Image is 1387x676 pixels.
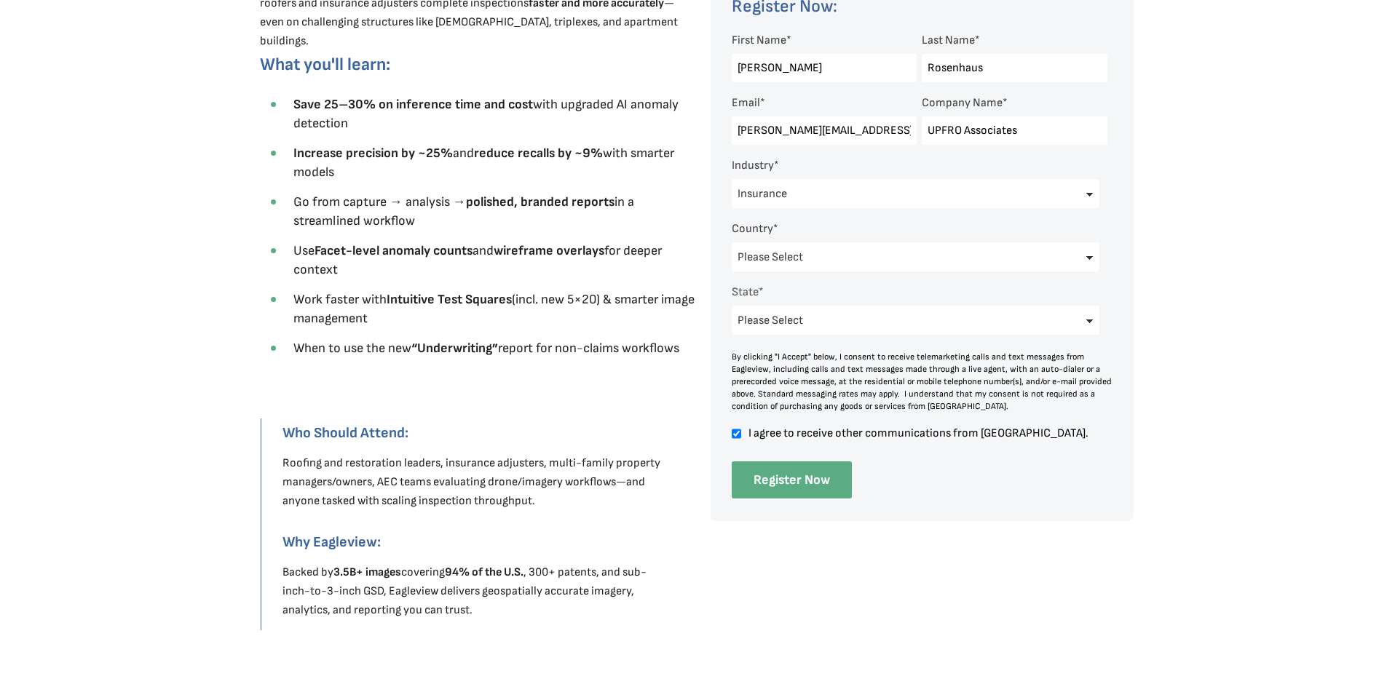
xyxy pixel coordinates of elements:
[732,222,773,236] span: Country
[293,194,634,228] span: Go from capture → analysis → in a streamlined workflow
[260,54,390,75] span: What you'll learn:
[732,285,759,299] span: State
[333,565,401,579] strong: 3.5B+ images
[315,243,473,258] strong: Facet-level anomaly counts
[293,146,674,180] span: and with smarter models
[411,341,498,356] strong: “Underwriting”
[732,351,1113,413] div: By clicking "I Accept" below, I consent to receive telemarketing calls and text messages from Eag...
[293,292,695,326] span: Work faster with (incl. new 5×20) & smarter image management
[293,97,533,112] strong: Save 25–30% on inference time and cost
[293,341,679,356] span: When to use the new report for non-claims workflows
[922,96,1003,110] span: Company Name
[732,461,852,498] input: Register Now
[293,97,679,131] span: with upgraded AI anomaly detection
[293,146,453,161] strong: Increase precision by ~25%
[732,427,741,440] input: I agree to receive other communications from [GEOGRAPHIC_DATA].
[732,159,774,172] span: Industry
[293,243,662,277] span: Use and for deeper context
[445,565,523,579] strong: 94% of the U.S.
[494,243,604,258] strong: wireframe overlays
[474,146,603,161] strong: reduce recalls by ~9%
[746,427,1107,440] span: I agree to receive other communications from [GEOGRAPHIC_DATA].
[387,292,512,307] strong: Intuitive Test Squares
[282,424,408,442] strong: Who Should Attend:
[282,456,660,508] span: Roofing and restoration leaders, insurance adjusters, multi-family property managers/owners, AEC ...
[732,96,760,110] span: Email
[466,194,615,210] strong: polished, branded reports
[732,33,786,47] span: First Name
[282,533,381,551] strong: Why Eagleview:
[282,565,647,617] span: Backed by covering , 300+ patents, and sub-inch-to-3-inch GSD, Eagleview delivers geospatially ac...
[922,33,975,47] span: Last Name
